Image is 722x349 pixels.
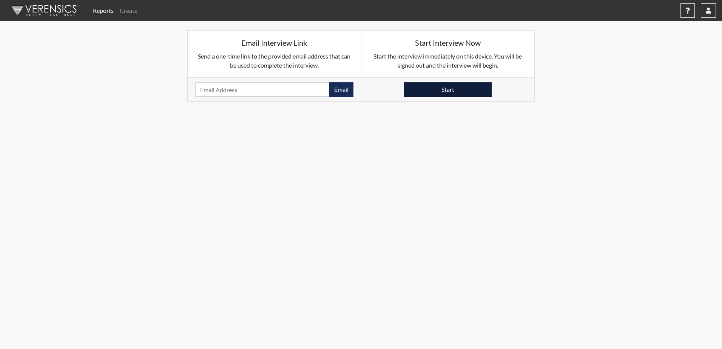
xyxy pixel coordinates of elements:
[117,3,140,18] a: Create
[195,52,353,70] p: Send a one-time link to the provided email address that can be used to complete the interview.
[90,3,117,18] a: Reports
[369,52,527,70] p: Start the interview immediately on this device. You will be signed out and the interview will begin.
[404,82,492,97] button: Start
[369,38,527,47] h5: Start Interview Now
[195,82,330,97] input: Email Address
[195,38,353,47] h5: Email Interview Link
[329,82,353,97] button: Email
